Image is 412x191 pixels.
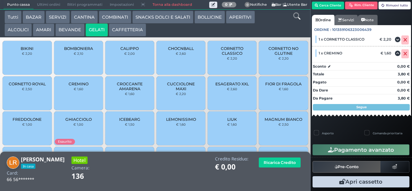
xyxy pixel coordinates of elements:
small: € 2,20 [176,92,186,96]
strong: Sconto [313,64,326,69]
span: CHOCNBALL [168,46,194,51]
button: Tutti [5,11,22,24]
span: LIUK [227,117,237,122]
span: CROCCANTE AMARENA [111,81,149,91]
h1: € 0,00 [215,163,248,171]
small: € 1,60 [74,87,83,91]
small: € 2,20 [227,56,237,60]
button: Cerca Cliente [312,2,344,9]
button: SERVIZI [46,11,70,24]
a: Note [358,15,377,25]
span: CORNETTO NO GLUTINE [264,46,303,56]
button: Rim. Cliente [345,2,378,9]
span: Punto cassa [4,0,33,9]
strong: 0,00 € [397,80,410,84]
small: € 1,50 [125,122,135,126]
button: COMBINATI [99,11,131,24]
span: ESAGERATO XXL [215,81,249,86]
h1: 136 [71,172,102,180]
span: Ultimi ordini [33,0,64,9]
span: In casa [21,164,35,169]
h4: Camera: [71,166,89,170]
span: 0 [245,2,250,8]
button: BAZAR [23,11,45,24]
h3: Hotel [71,157,88,164]
button: Pre-Conto [313,161,381,173]
button: CANTINA [71,11,98,24]
button: APERITIVI [226,11,255,24]
span: Impostazioni [106,0,137,9]
span: CORNETTO CLASSICO [213,46,251,56]
strong: 0,00 € [397,64,410,69]
strong: 3,80 € [398,72,410,76]
button: Ricarica Credito [259,158,301,167]
img: Luigi rondinella [7,157,19,169]
a: Torna alla dashboard [149,0,195,9]
small: € 1,60 [227,122,237,126]
span: LEMONISSIMO [166,117,196,122]
button: BEVANDE [55,24,84,36]
small: € 1,00 [22,122,32,126]
small: € 1,60 [176,122,186,126]
button: Rimuovi tutto [379,2,411,9]
span: ICEBEARG [119,117,140,122]
div: € 1,60 [379,51,395,55]
a: Ordine [312,15,334,25]
span: MAGNUM BIANCO [265,117,302,122]
span: 1 x CORNETTO CLASSICO [319,37,364,42]
small: € 2,50 [22,87,32,91]
strong: Pagato [313,80,326,84]
span: CORNETTO ROYAL [9,81,46,86]
span: Esaurito [55,139,75,144]
button: SNACKS DOLCI E SALATI [132,11,193,24]
span: CREMINO [69,81,89,86]
label: Asporto [322,131,334,135]
span: FREDDOLONE [13,117,42,122]
small: € 2,00 [124,52,135,55]
button: AMARI [33,24,54,36]
small: € 2,50 [278,122,289,126]
span: 1 x CREMINO [319,51,342,55]
small: € 1,60 [125,92,135,96]
a: Servizi [334,15,358,25]
div: € 2,20 [379,37,395,42]
span: FIOR DI FRAGOLA [265,81,302,86]
span: CUCCIOLONE MAXI [162,81,200,91]
h4: Card: [7,171,18,176]
small: € 2,60 [227,87,237,91]
span: 101359106323006439 [332,27,371,33]
small: € 1,00 [73,122,83,126]
strong: Da Dare [313,88,328,92]
strong: 3,80 € [398,96,410,100]
strong: Da Pagare [313,96,332,100]
button: BOLLICINE [194,11,225,24]
button: Apri cassetto [313,176,409,187]
small: € 2,10 [74,52,83,55]
span: Ordine : [314,27,331,33]
button: Pagamento avanzato [313,144,409,155]
b: [PERSON_NAME] [21,156,65,163]
span: Ritiri programmati [64,0,106,9]
span: GHIACCIOLO [65,117,92,122]
span: CALIPPO [120,46,139,51]
span: BOMBONIERA [64,46,93,51]
strong: Segue [356,105,367,109]
span: BIKINI [21,46,33,51]
small: € 2,60 [176,52,186,55]
button: CAFFETTERIA [109,24,146,36]
small: € 2,20 [22,52,32,55]
small: € 2,20 [278,56,289,60]
strong: 0,00 € [397,88,410,92]
small: € 1,60 [279,87,288,91]
strong: Totale [313,72,324,76]
button: ALCOLICI [5,24,32,36]
b: 0 [225,2,228,7]
label: Comanda prioritaria [373,131,402,135]
h4: Credito Residuo: [215,157,248,161]
button: GELATI [86,24,108,36]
